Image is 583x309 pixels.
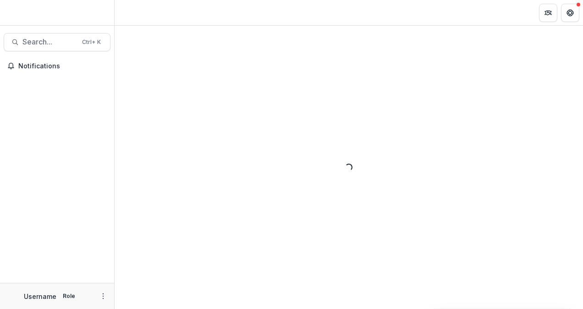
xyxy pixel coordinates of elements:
span: Notifications [18,62,107,70]
div: Ctrl + K [80,37,103,47]
button: Notifications [4,59,110,73]
button: Partners [539,4,557,22]
button: More [98,291,109,302]
p: Role [60,292,78,300]
span: Search... [22,38,77,46]
button: Search... [4,33,110,51]
p: Username [24,292,56,301]
button: Get Help [561,4,579,22]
